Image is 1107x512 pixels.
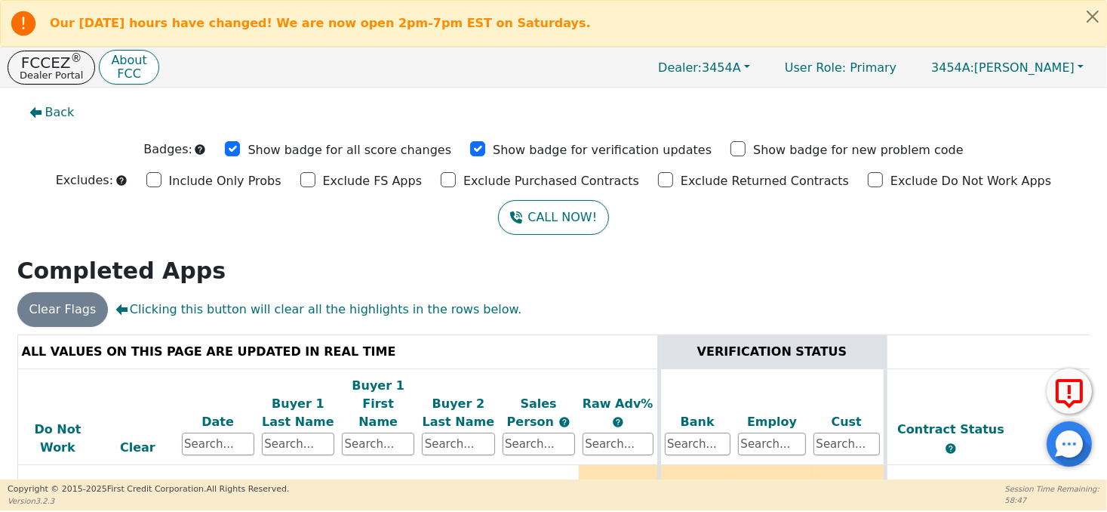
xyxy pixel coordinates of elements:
div: Buyer 1 First Name [342,377,414,431]
div: Date [182,413,254,431]
input: Search... [738,433,806,455]
div: ALL VALUES ON THIS PAGE ARE UPDATED IN REAL TIME [22,343,653,361]
p: About [111,54,146,66]
p: Exclude Purchased Contracts [463,172,639,190]
span: 3454A [658,60,741,75]
button: Dealer:3454A [642,56,766,79]
p: Copyright © 2015- 2025 First Credit Corporation. [8,483,289,496]
span: All Rights Reserved. [206,484,289,494]
p: Exclude Do Not Work Apps [890,172,1051,190]
p: 58:47 [1005,495,1099,506]
span: Sales Person [507,396,558,429]
p: FCC [111,68,146,80]
input: Search... [583,433,653,455]
span: Contract Status [897,422,1004,436]
button: Report Error to FCC [1047,369,1092,414]
input: Search... [665,433,731,455]
input: Search... [422,433,494,455]
button: FCCEZ®Dealer Portal [8,51,95,85]
div: Employ [738,413,806,431]
span: Raw Adv% [583,396,653,411]
div: Clear [101,439,174,457]
div: Do Not Work [22,421,94,457]
button: Back [17,95,87,130]
p: Session Time Remaining: [1005,483,1099,495]
p: Show badge for all score changes [248,141,451,159]
p: Version 3.2.3 [8,495,289,507]
p: FCCEZ [20,55,83,70]
button: Clear Flags [17,292,109,327]
p: Show badge for new problem code [753,141,964,159]
div: Cust [813,413,880,431]
p: Primary [770,53,912,82]
p: Dealer Portal [20,70,83,80]
input: Search... [503,433,575,455]
strong: Completed Apps [17,258,226,284]
b: Our [DATE] hours have changed! We are now open 2pm-7pm EST on Saturdays. [50,16,591,30]
span: 3454A: [931,60,974,75]
button: AboutFCC [99,50,158,85]
div: Buyer 2 Last Name [422,395,494,431]
p: Exclude FS Apps [323,172,423,190]
p: Include Only Probs [169,172,281,190]
button: CALL NOW! [498,200,609,235]
input: Search... [262,433,334,455]
p: Badges: [143,140,192,159]
input: Search... [813,433,880,455]
span: Clicking this button will clear all the highlights in the rows below. [115,301,521,319]
span: Back [45,103,75,122]
a: User Role: Primary [770,53,912,82]
button: Close alert [1079,1,1106,32]
span: Dealer: [658,60,702,75]
sup: ® [71,51,82,65]
input: Search... [182,433,254,455]
p: Exclude Returned Contracts [681,172,849,190]
div: Bank [665,413,731,431]
span: [PERSON_NAME] [931,60,1075,75]
div: VERIFICATION STATUS [665,343,880,361]
input: Search... [342,433,414,455]
button: 3454A:[PERSON_NAME] [915,56,1099,79]
p: Excludes: [56,171,113,190]
span: User Role : [785,60,846,75]
p: Show badge for verification updates [493,141,712,159]
div: Buyer 1 Last Name [262,395,334,431]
